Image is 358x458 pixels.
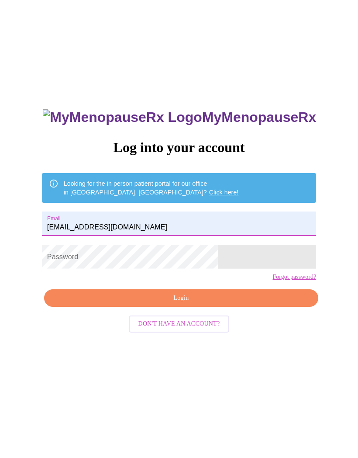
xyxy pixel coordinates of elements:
[42,139,316,156] h3: Log into your account
[43,109,202,125] img: MyMenopauseRx Logo
[127,319,232,327] a: Don't have an account?
[138,319,220,330] span: Don't have an account?
[129,316,230,333] button: Don't have an account?
[44,289,318,307] button: Login
[43,109,316,125] h3: MyMenopauseRx
[272,274,316,281] a: Forgot password?
[64,176,239,200] div: Looking for the in person patient portal for our office in [GEOGRAPHIC_DATA], [GEOGRAPHIC_DATA]?
[54,293,308,304] span: Login
[209,189,239,196] a: Click here!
